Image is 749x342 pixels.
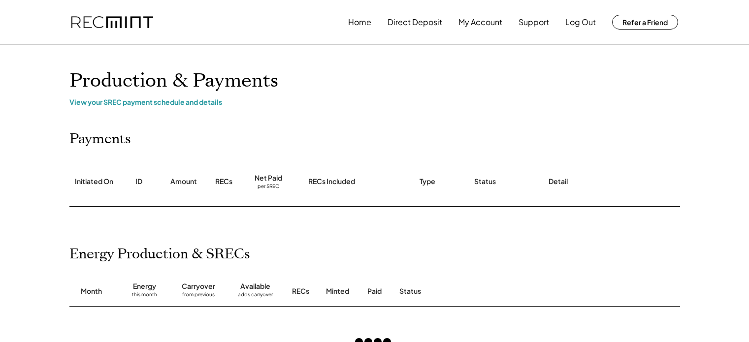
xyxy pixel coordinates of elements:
[549,177,568,187] div: Detail
[612,15,678,30] button: Refer a Friend
[420,177,435,187] div: Type
[69,246,250,263] h2: Energy Production & SRECs
[240,281,270,291] div: Available
[69,69,680,93] h1: Production & Payments
[258,183,279,190] div: per SREC
[71,16,153,29] img: recmint-logotype%403x.png
[292,286,309,296] div: RECs
[81,286,102,296] div: Month
[135,177,142,187] div: ID
[75,177,113,187] div: Initiated On
[474,177,496,187] div: Status
[348,12,371,32] button: Home
[388,12,442,32] button: Direct Deposit
[255,173,282,183] div: Net Paid
[399,286,567,296] div: Status
[565,12,596,32] button: Log Out
[132,291,157,301] div: this month
[458,12,502,32] button: My Account
[308,177,355,187] div: RECs Included
[519,12,549,32] button: Support
[182,281,215,291] div: Carryover
[69,131,131,148] h2: Payments
[182,291,215,301] div: from previous
[69,97,680,106] div: View your SREC payment schedule and details
[238,291,273,301] div: adds carryover
[215,177,232,187] div: RECs
[326,286,349,296] div: Minted
[133,281,156,291] div: Energy
[367,286,382,296] div: Paid
[170,177,197,187] div: Amount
